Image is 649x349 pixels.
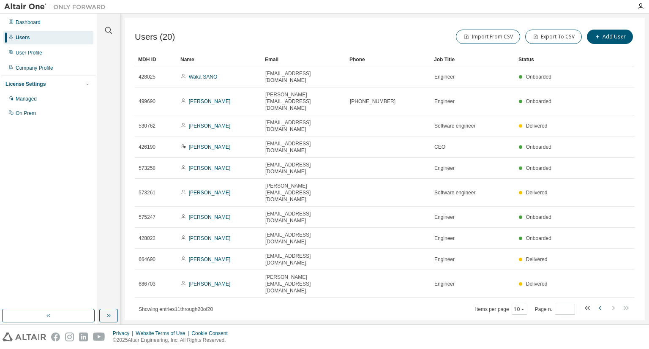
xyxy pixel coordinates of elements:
span: Users (20) [135,32,175,42]
span: 428025 [139,74,155,80]
span: Delivered [526,256,548,262]
button: Add User [587,30,633,44]
span: [EMAIL_ADDRESS][DOMAIN_NAME] [265,119,342,133]
span: Delivered [526,281,548,287]
span: 686703 [139,281,155,287]
img: instagram.svg [65,333,74,341]
span: [EMAIL_ADDRESS][DOMAIN_NAME] [265,140,342,154]
span: [EMAIL_ADDRESS][DOMAIN_NAME] [265,210,342,224]
span: Page n. [535,304,575,315]
span: [PERSON_NAME][EMAIL_ADDRESS][DOMAIN_NAME] [265,274,342,294]
span: Engineer [434,281,455,287]
div: MDH ID [138,53,174,66]
span: Engineer [434,98,455,105]
div: Company Profile [16,65,53,71]
a: [PERSON_NAME] [189,256,231,262]
span: Engineer [434,256,455,263]
a: [PERSON_NAME] [189,190,231,196]
span: [EMAIL_ADDRESS][DOMAIN_NAME] [265,70,342,84]
a: [PERSON_NAME] [189,165,231,171]
div: Name [180,53,258,66]
a: [PERSON_NAME] [189,98,231,104]
div: On Prem [16,110,36,117]
span: [EMAIL_ADDRESS][DOMAIN_NAME] [265,253,342,266]
span: 573258 [139,165,155,172]
span: 499690 [139,98,155,105]
span: CEO [434,144,445,150]
div: Phone [349,53,427,66]
span: [PHONE_NUMBER] [350,98,395,105]
div: Privacy [113,330,136,337]
div: Managed [16,95,37,102]
span: Software engineer [434,189,475,196]
span: Software engineer [434,123,475,129]
div: Dashboard [16,19,41,26]
div: Website Terms of Use [136,330,191,337]
button: Export To CSV [525,30,582,44]
button: 10 [514,306,525,313]
a: [PERSON_NAME] [189,123,231,129]
img: youtube.svg [93,333,105,341]
div: Status [518,53,591,66]
img: linkedin.svg [79,333,88,341]
a: [PERSON_NAME] [189,144,231,150]
span: Onboarded [526,144,551,150]
button: Import From CSV [456,30,520,44]
span: Onboarded [526,235,551,241]
a: [PERSON_NAME] [189,214,231,220]
a: [PERSON_NAME] [189,235,231,241]
span: [EMAIL_ADDRESS][DOMAIN_NAME] [265,232,342,245]
span: Engineer [434,214,455,221]
span: Engineer [434,165,455,172]
span: Onboarded [526,74,551,80]
p: © 2025 Altair Engineering, Inc. All Rights Reserved. [113,337,233,344]
div: Users [16,34,30,41]
span: [PERSON_NAME][EMAIL_ADDRESS][DOMAIN_NAME] [265,91,342,112]
span: Onboarded [526,214,551,220]
a: [PERSON_NAME] [189,281,231,287]
span: 426190 [139,144,155,150]
a: Waka SANO [189,74,218,80]
span: 530762 [139,123,155,129]
span: Items per page [475,304,527,315]
div: License Settings [5,81,46,87]
span: 428022 [139,235,155,242]
span: Showing entries 11 through 20 of 20 [139,306,213,312]
span: Delivered [526,190,548,196]
span: [EMAIL_ADDRESS][DOMAIN_NAME] [265,161,342,175]
div: User Profile [16,49,42,56]
span: 575247 [139,214,155,221]
span: Engineer [434,74,455,80]
span: Onboarded [526,165,551,171]
div: Job Title [434,53,512,66]
div: Cookie Consent [191,330,232,337]
span: Delivered [526,123,548,129]
div: Email [265,53,343,66]
span: Engineer [434,235,455,242]
span: Onboarded [526,98,551,104]
img: facebook.svg [51,333,60,341]
img: Altair One [4,3,110,11]
img: altair_logo.svg [3,333,46,341]
span: 664690 [139,256,155,263]
span: [PERSON_NAME][EMAIL_ADDRESS][DOMAIN_NAME] [265,183,342,203]
span: 573261 [139,189,155,196]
